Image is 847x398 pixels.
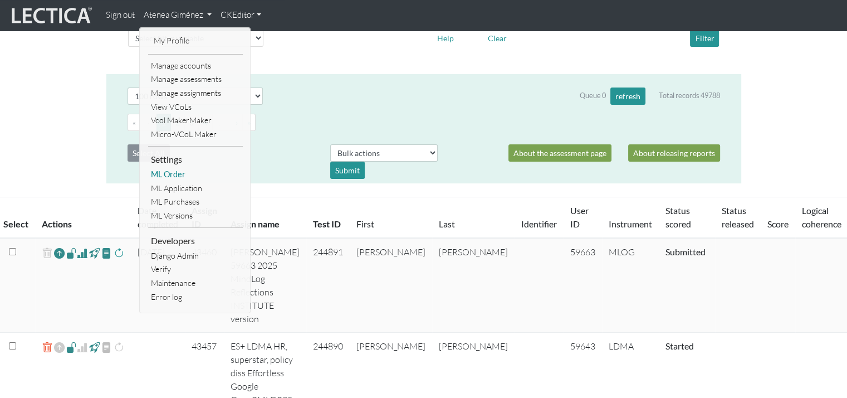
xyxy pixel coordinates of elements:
td: [PERSON_NAME] [432,238,515,333]
li: Settings [148,151,243,168]
span: view [66,246,77,259]
a: Django Admin [148,249,243,263]
a: Logical coherence [802,205,841,229]
a: Micro-VCoL Maker [148,128,243,142]
span: delete [42,245,52,261]
td: [PERSON_NAME] 59663 2025 MindLog Reflections INSTITUTE version [224,238,306,333]
a: Status scored [665,205,691,229]
a: User ID [570,205,589,229]
span: rescore [114,246,124,260]
a: My Profile [151,34,240,48]
a: Identifier [521,219,557,229]
button: Filter [690,30,719,47]
th: Test ID [306,197,350,239]
a: Status released [722,205,754,229]
span: view [89,246,100,259]
span: view [101,246,112,259]
span: Analyst score [77,341,87,354]
span: Reopen [54,339,65,356]
button: Help [432,30,459,47]
a: Atenea Giménez [139,4,216,26]
td: [DATE] [131,238,185,333]
a: About releasing reports [628,144,720,162]
a: Reopen [54,245,65,261]
span: view [89,341,100,353]
a: ML Purchases [148,195,243,209]
button: Clear [482,30,511,47]
a: Sign out [101,4,139,26]
a: Help [432,32,459,42]
a: Vcol MakerMaker [148,114,243,128]
span: Analyst score [77,246,87,260]
a: delete [42,339,52,356]
a: CKEditor [216,4,266,26]
td: 244891 [306,238,350,333]
a: Instrument [609,219,652,229]
a: Completed = assessment has been completed; CS scored = assessment has been CLAS scored; LS scored... [665,246,706,257]
img: lecticalive [9,5,92,26]
a: First [356,219,374,229]
a: ML Order [148,168,243,182]
span: view [101,341,112,354]
a: Last [439,219,455,229]
a: Error log [148,290,243,304]
td: MLOG [602,238,659,333]
div: Submit [330,162,365,179]
span: view [66,341,77,353]
td: [PERSON_NAME] [350,238,432,333]
div: Queue 0 Total records 49788 [580,88,720,105]
a: Maintenance [148,276,243,290]
a: About the assessment page [508,144,611,162]
a: View VCoLs [148,100,243,114]
button: refresh [610,88,645,105]
a: Score [767,219,789,229]
th: Actions [35,197,131,239]
a: Manage assessments [148,72,243,86]
a: Date completed [138,205,178,229]
a: Verify [148,263,243,276]
a: Completed = assessment has been completed; CS scored = assessment has been CLAS scored; LS scored... [665,341,694,351]
ul: Pagination [128,114,720,131]
th: Assign name [224,197,306,239]
td: 59663 [564,238,602,333]
a: ML Versions [148,209,243,223]
a: Manage accounts [148,59,243,73]
span: can't rescore [114,341,124,354]
a: Manage assignments [148,86,243,100]
a: ML Application [148,182,243,196]
button: Select All [128,144,170,162]
li: Developers [148,232,243,249]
